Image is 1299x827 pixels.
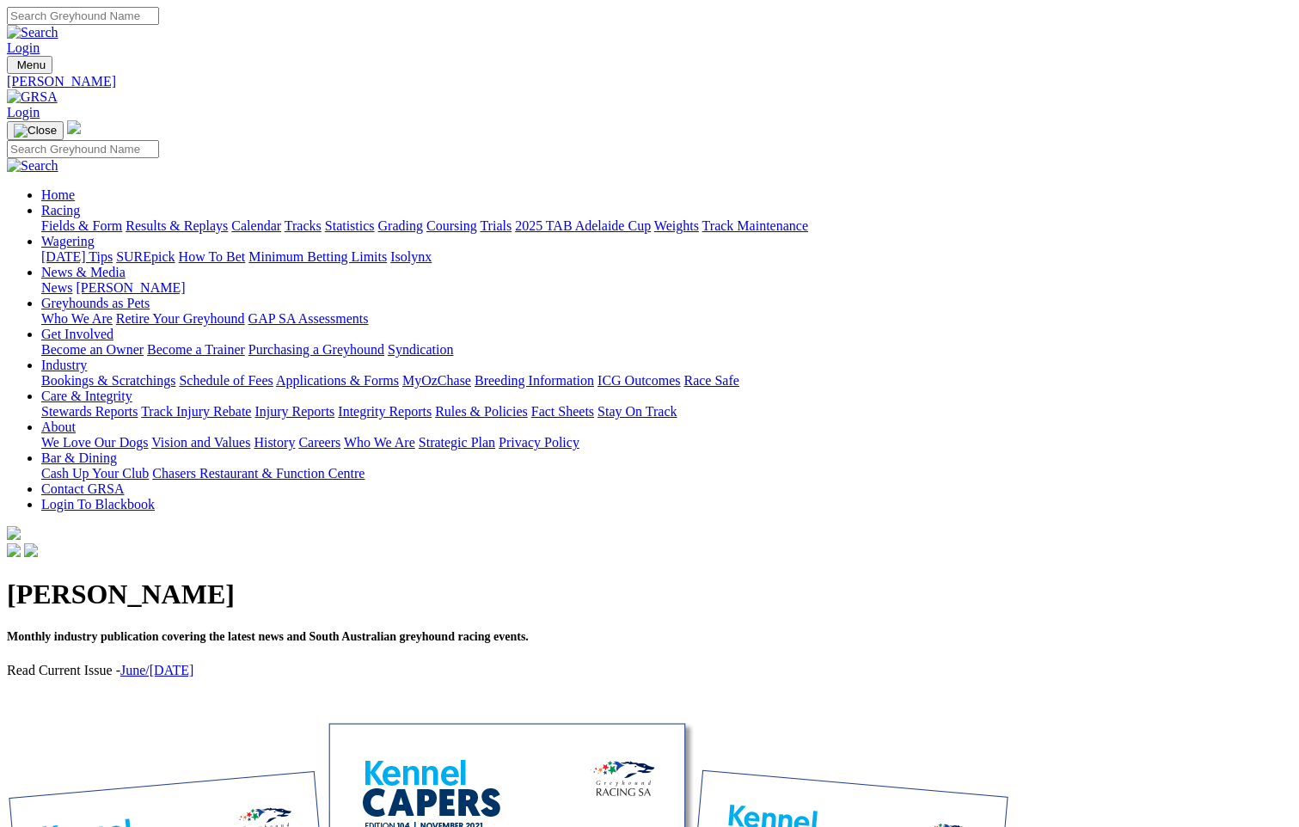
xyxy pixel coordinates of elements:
[41,481,124,496] a: Contact GRSA
[378,218,423,233] a: Grading
[7,526,21,540] img: logo-grsa-white.png
[254,435,295,450] a: History
[41,342,1292,358] div: Get Involved
[426,218,477,233] a: Coursing
[41,296,150,310] a: Greyhounds as Pets
[7,40,40,55] a: Login
[41,404,138,419] a: Stewards Reports
[41,234,95,248] a: Wagering
[597,373,680,388] a: ICG Outcomes
[41,218,1292,234] div: Racing
[7,89,58,105] img: GRSA
[41,265,126,279] a: News & Media
[7,25,58,40] img: Search
[435,404,528,419] a: Rules & Policies
[116,311,245,326] a: Retire Your Greyhound
[152,466,365,481] a: Chasers Restaurant & Function Centre
[402,373,471,388] a: MyOzChase
[41,389,132,403] a: Care & Integrity
[248,342,384,357] a: Purchasing a Greyhound
[248,311,369,326] a: GAP SA Assessments
[654,218,699,233] a: Weights
[7,56,52,74] button: Toggle navigation
[7,543,21,557] img: facebook.svg
[41,435,148,450] a: We Love Our Dogs
[141,404,251,419] a: Track Injury Rebate
[41,249,113,264] a: [DATE] Tips
[41,280,72,295] a: News
[344,435,415,450] a: Who We Are
[388,342,453,357] a: Syndication
[419,435,495,450] a: Strategic Plan
[41,450,117,465] a: Bar & Dining
[41,218,122,233] a: Fields & Form
[24,543,38,557] img: twitter.svg
[248,249,387,264] a: Minimum Betting Limits
[120,663,193,677] a: June/[DATE]
[41,466,1292,481] div: Bar & Dining
[7,121,64,140] button: Toggle navigation
[41,435,1292,450] div: About
[41,327,113,341] a: Get Involved
[298,435,340,450] a: Careers
[475,373,594,388] a: Breeding Information
[41,404,1292,420] div: Care & Integrity
[702,218,808,233] a: Track Maintenance
[126,218,228,233] a: Results & Replays
[325,218,375,233] a: Statistics
[41,373,175,388] a: Bookings & Scratchings
[41,249,1292,265] div: Wagering
[17,58,46,71] span: Menu
[41,342,144,357] a: Become an Owner
[41,187,75,202] a: Home
[41,466,149,481] a: Cash Up Your Club
[179,373,273,388] a: Schedule of Fees
[7,74,1292,89] a: [PERSON_NAME]
[7,158,58,174] img: Search
[338,404,432,419] a: Integrity Reports
[597,404,677,419] a: Stay On Track
[231,218,281,233] a: Calendar
[390,249,432,264] a: Isolynx
[41,203,80,217] a: Racing
[41,373,1292,389] div: Industry
[147,342,245,357] a: Become a Trainer
[179,249,246,264] a: How To Bet
[76,280,185,295] a: [PERSON_NAME]
[285,218,322,233] a: Tracks
[14,124,57,138] img: Close
[41,311,1292,327] div: Greyhounds as Pets
[7,630,529,643] span: Monthly industry publication covering the latest news and South Australian greyhound racing events.
[480,218,512,233] a: Trials
[531,404,594,419] a: Fact Sheets
[151,435,250,450] a: Vision and Values
[7,140,159,158] input: Search
[67,120,81,134] img: logo-grsa-white.png
[41,420,76,434] a: About
[254,404,334,419] a: Injury Reports
[7,663,1292,678] p: Read Current Issue -
[499,435,579,450] a: Privacy Policy
[41,358,87,372] a: Industry
[515,218,651,233] a: 2025 TAB Adelaide Cup
[7,579,1292,610] h1: [PERSON_NAME]
[276,373,399,388] a: Applications & Forms
[7,7,159,25] input: Search
[41,497,155,512] a: Login To Blackbook
[683,373,738,388] a: Race Safe
[116,249,175,264] a: SUREpick
[41,311,113,326] a: Who We Are
[7,105,40,119] a: Login
[41,280,1292,296] div: News & Media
